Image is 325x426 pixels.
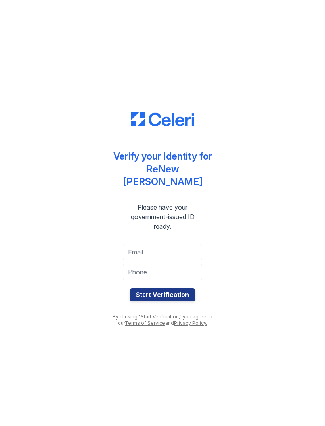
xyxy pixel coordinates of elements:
input: Email [123,244,202,260]
button: Start Verification [130,288,195,301]
a: Terms of Service [125,320,165,326]
div: By clicking "Start Verification," you agree to our and [107,314,218,326]
img: CE_Logo_Blue-a8612792a0a2168367f1c8372b55b34899dd931a85d93a1a3d3e32e68fde9ad4.png [131,112,194,127]
div: Please have your government-issued ID ready. [107,202,218,231]
div: Verify your Identity for ReNew [PERSON_NAME] [107,150,218,188]
input: Phone [123,264,202,280]
a: Privacy Policy. [174,320,207,326]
